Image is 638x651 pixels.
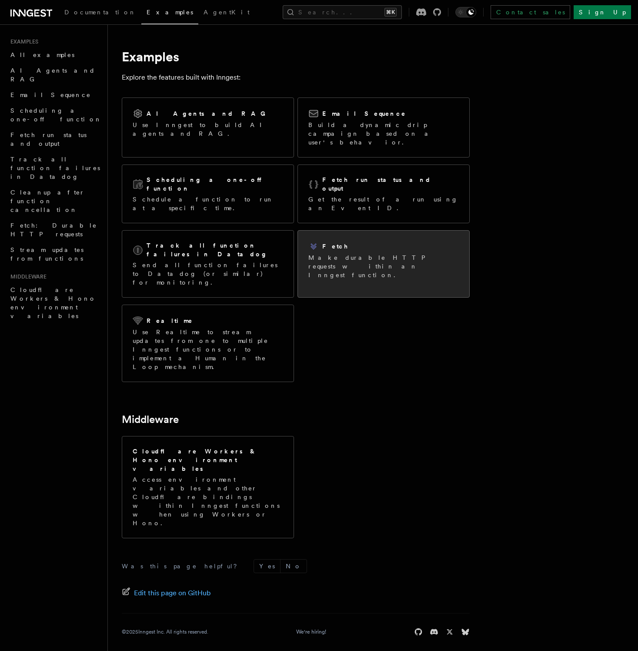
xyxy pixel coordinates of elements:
p: Schedule a function to run at a specific time. [133,195,283,212]
a: Scheduling a one-off function [7,103,102,127]
h2: Email Sequence [322,109,406,118]
h1: Examples [122,49,470,64]
p: Use Realtime to stream updates from one to multiple Inngest functions or to implement a Human in ... [133,328,283,371]
a: Documentation [59,3,141,23]
h2: Fetch run status and output [322,175,459,193]
span: AI Agents and RAG [10,67,95,83]
h2: Scheduling a one-off function [147,175,283,193]
a: Email SequenceBuild a dynamic drip campaign based on a user's behavior. [297,97,470,158]
span: Cleanup after function cancellation [10,189,85,213]
span: Middleware [7,273,47,280]
a: All examples [7,47,102,63]
h2: Cloudflare Workers & Hono environment variables [133,447,283,473]
a: Fetch run status and output [7,127,102,151]
a: Cleanup after function cancellation [7,185,102,218]
a: RealtimeUse Realtime to stream updates from one to multiple Inngest functions or to implement a H... [122,305,294,382]
span: Edit this page on GitHub [134,587,211,599]
div: © 2025 Inngest Inc. All rights reserved. [122,628,208,635]
a: Middleware [122,413,179,426]
p: Access environment variables and other Cloudflare bindings within Inngest functions when using Wo... [133,475,283,527]
span: All examples [10,51,74,58]
a: Sign Up [574,5,631,19]
h2: Fetch [322,242,349,251]
span: Examples [147,9,193,16]
span: Fetch: Durable HTTP requests [10,222,97,238]
kbd: ⌘K [384,8,397,17]
span: Documentation [64,9,136,16]
a: AI Agents and RAG [7,63,102,87]
p: Send all function failures to Datadog (or similar) for monitoring. [133,261,283,287]
button: Yes [254,560,280,573]
a: Track all function failures in DatadogSend all function failures to Datadog (or similar) for moni... [122,230,294,298]
span: Fetch run status and output [10,131,87,147]
a: Track all function failures in Datadog [7,151,102,185]
span: Cloudflare Workers & Hono environment variables [10,286,96,319]
a: We're hiring! [296,628,326,635]
a: Contact sales [491,5,570,19]
a: Fetch run status and outputGet the result of a run using an Event ID. [297,164,470,223]
p: Make durable HTTP requests within an Inngest function. [308,253,459,279]
button: Toggle dark mode [455,7,476,17]
span: Email Sequence [10,91,91,98]
span: Track all function failures in Datadog [10,156,100,180]
span: Examples [7,38,38,45]
a: Email Sequence [7,87,102,103]
a: Stream updates from functions [7,242,102,266]
span: AgentKit [204,9,250,16]
button: Search...⌘K [283,5,402,19]
h2: Track all function failures in Datadog [147,241,283,258]
p: Build a dynamic drip campaign based on a user's behavior. [308,121,459,147]
h2: Realtime [147,316,193,325]
a: AI Agents and RAGUse Inngest to build AI agents and RAG. [122,97,294,158]
p: Get the result of a run using an Event ID. [308,195,459,212]
p: Explore the features built with Inngest: [122,71,470,84]
span: Stream updates from functions [10,246,84,262]
a: Scheduling a one-off functionSchedule a function to run at a specific time. [122,164,294,223]
a: Fetch: Durable HTTP requests [7,218,102,242]
a: Examples [141,3,198,24]
a: Edit this page on GitHub [122,587,211,599]
span: Scheduling a one-off function [10,107,102,123]
a: FetchMake durable HTTP requests within an Inngest function. [297,230,470,298]
a: AgentKit [198,3,255,23]
button: No [281,560,307,573]
a: Cloudflare Workers & Hono environment variables [7,282,102,324]
p: Use Inngest to build AI agents and RAG. [133,121,283,138]
a: Cloudflare Workers & Hono environment variablesAccess environment variables and other Cloudflare ... [122,436,294,538]
h2: AI Agents and RAG [147,109,270,118]
p: Was this page helpful? [122,562,243,570]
